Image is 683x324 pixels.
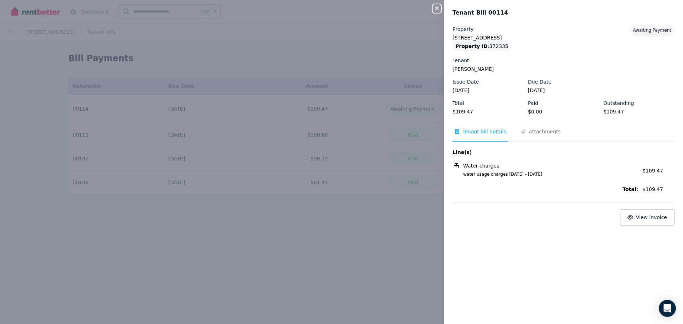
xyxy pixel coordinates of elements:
label: Due Date [528,78,551,85]
div: : 372335 [452,41,511,51]
span: $109.47 [642,168,663,174]
span: Attachments [529,128,561,135]
label: Issue Date [452,78,479,85]
span: Water charges [463,162,499,169]
span: Property ID [455,43,488,50]
span: water usage charges [DATE] - [DATE] [455,171,638,177]
button: View invoice [620,209,674,225]
legend: [STREET_ADDRESS] [452,34,674,41]
legend: [DATE] [528,87,599,94]
legend: $109.47 [452,108,524,115]
span: Tenant Bill 00114 [452,9,508,17]
span: View invoice [636,214,667,220]
label: Tenant [452,57,469,64]
label: Paid [528,100,538,107]
label: Outstanding [603,100,634,107]
span: $109.47 [642,186,674,193]
label: Property [452,26,473,33]
div: Open Intercom Messenger [659,300,676,317]
legend: $0.00 [528,108,599,115]
span: Tenant bill details [462,128,506,135]
legend: $109.47 [603,108,674,115]
legend: [DATE] [452,87,524,94]
span: Awaiting Payment [633,28,671,33]
nav: Tabs [452,128,674,142]
label: Total [452,100,464,107]
span: Total: [452,186,638,193]
legend: [PERSON_NAME] [452,65,674,73]
span: Line(s) [452,149,638,156]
